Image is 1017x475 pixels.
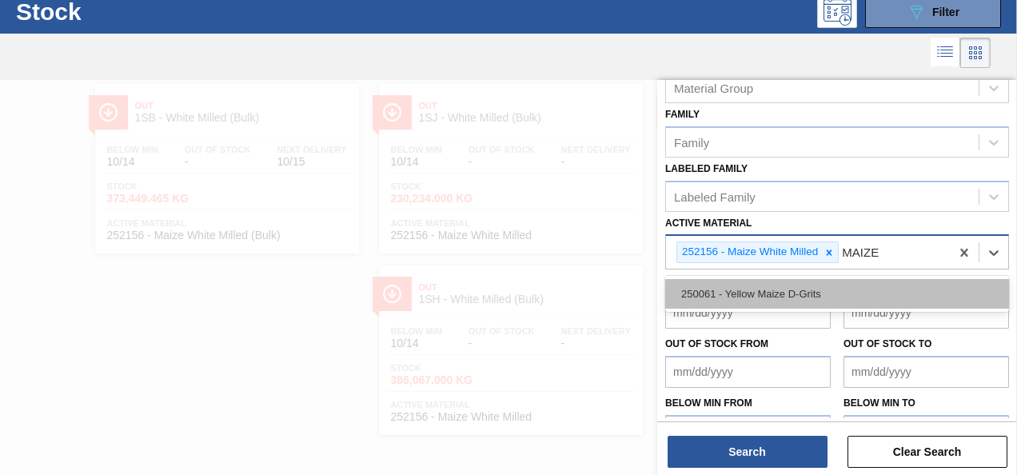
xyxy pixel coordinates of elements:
[674,135,709,149] div: Family
[844,397,915,409] label: Below Min to
[665,279,1009,309] div: 250061 - Yellow Maize D-Grits
[931,38,960,68] div: List Vision
[367,72,651,253] a: ÍconeOut1SJ - White Milled (Bulk)Below Min10/14Out Of Stock-Next Delivery-Stock230,234.000 KGActi...
[83,72,367,253] a: ÍconeOut1SB - White Milled (Bulk)Below Min10/14Out Of Stock-Next Delivery10/15Stock373,449.465 KG...
[665,163,748,174] label: Labeled Family
[674,190,756,203] div: Labeled Family
[844,297,1009,329] input: mm/dd/yyyy
[665,338,768,349] label: Out of Stock from
[665,397,752,409] label: Below Min from
[16,2,237,21] h1: Stock
[844,415,1009,447] input: mm/dd/yyyy
[677,242,820,262] div: 252156 - Maize White Milled
[665,297,831,329] input: mm/dd/yyyy
[932,6,959,18] span: Filter
[674,81,753,94] div: Material Group
[665,109,700,120] label: Family
[665,218,752,229] label: Active Material
[665,356,831,388] input: mm/dd/yyyy
[844,338,931,349] label: Out of Stock to
[665,415,831,447] input: mm/dd/yyyy
[651,72,935,253] a: ÍconeOut1SM - White Milled (Bulk)Below Min10/14Out Of Stock-Next Delivery-Stock8,409.000 KGActive...
[960,38,991,68] div: Card Vision
[844,356,1009,388] input: mm/dd/yyyy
